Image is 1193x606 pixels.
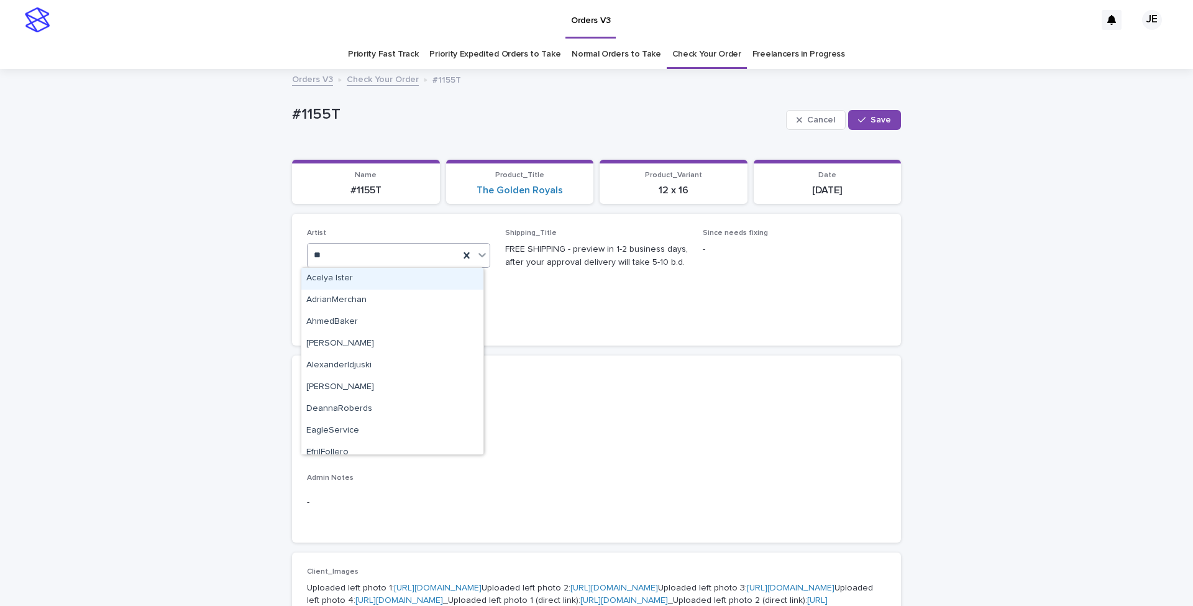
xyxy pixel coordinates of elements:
[429,40,560,69] a: Priority Expedited Orders to Take
[505,243,688,269] p: FREE SHIPPING - preview in 1-2 business days, after your approval delivery will take 5-10 b.d.
[301,420,483,442] div: EagleService
[672,40,741,69] a: Check Your Order
[848,110,901,130] button: Save
[292,106,781,124] p: #1155T
[301,268,483,290] div: Acelya Ister
[761,185,894,196] p: [DATE]
[307,474,354,482] span: Admin Notes
[301,333,483,355] div: AlejandraRomero
[301,398,483,420] div: DeannaRoberds
[301,377,483,398] div: Cristopher Parungao
[871,116,891,124] span: Save
[580,596,668,605] a: [URL][DOMAIN_NAME]
[607,185,740,196] p: 12 x 16
[307,496,886,509] p: -
[495,172,544,179] span: Product_Title
[752,40,845,69] a: Freelancers in Progress
[477,185,563,196] a: The Golden Royals
[572,40,661,69] a: Normal Orders to Take
[505,229,557,237] span: Shipping_Title
[25,7,50,32] img: stacker-logo-s-only.png
[301,355,483,377] div: AlexanderIdjuski
[1142,10,1162,30] div: JE
[703,243,886,256] p: -
[307,229,326,237] span: Artist
[347,71,419,86] a: Check Your Order
[570,584,658,592] a: [URL][DOMAIN_NAME]
[394,584,482,592] a: [URL][DOMAIN_NAME]
[747,584,834,592] a: [URL][DOMAIN_NAME]
[292,71,333,86] a: Orders V3
[355,596,443,605] a: [URL][DOMAIN_NAME]
[432,72,461,86] p: #1155T
[348,40,418,69] a: Priority Fast Track
[645,172,702,179] span: Product_Variant
[301,311,483,333] div: AhmedBaker
[818,172,836,179] span: Date
[807,116,835,124] span: Cancel
[307,568,359,576] span: Client_Images
[301,290,483,311] div: AdrianMerchan
[307,384,886,397] p: -
[703,229,768,237] span: Since needs fixing
[307,436,886,449] p: -
[355,172,377,179] span: Name
[786,110,846,130] button: Cancel
[299,185,432,196] p: #1155T
[301,442,483,464] div: EfrilFollero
